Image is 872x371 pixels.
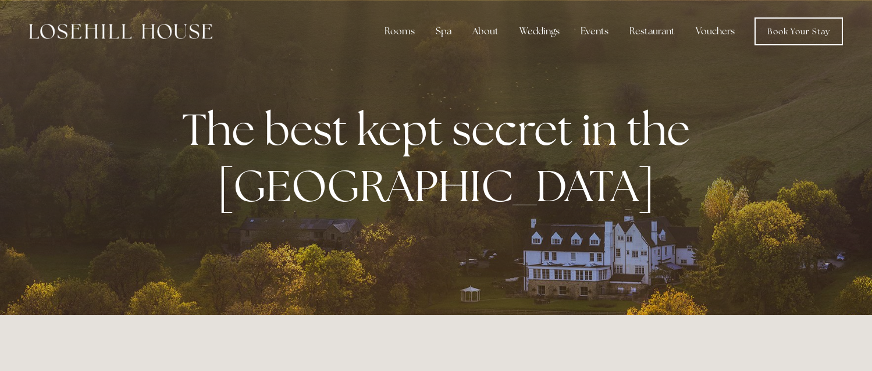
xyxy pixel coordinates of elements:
div: Events [571,20,618,43]
strong: The best kept secret in the [GEOGRAPHIC_DATA] [182,101,699,215]
img: Losehill House [29,24,212,39]
a: Book Your Stay [754,17,843,45]
div: About [463,20,508,43]
div: Rooms [375,20,424,43]
a: Vouchers [686,20,744,43]
div: Spa [426,20,461,43]
div: Weddings [510,20,569,43]
div: Restaurant [620,20,684,43]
